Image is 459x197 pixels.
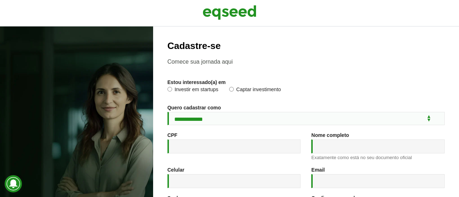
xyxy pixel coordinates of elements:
p: Comece sua jornada aqui [167,58,445,65]
label: Celular [167,167,184,172]
h2: Cadastre-se [167,41,445,51]
label: Quero cadastrar como [167,105,221,110]
label: CPF [167,133,178,138]
div: Exatamente como está no seu documento oficial [311,155,445,160]
label: Estou interessado(a) em [167,80,226,85]
label: Nome completo [311,133,349,138]
input: Captar investimento [229,87,234,92]
label: Captar investimento [229,87,281,94]
label: Email [311,167,325,172]
input: Investir em startups [167,87,172,92]
label: Investir em startups [167,87,218,94]
img: EqSeed Logo [203,4,256,21]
